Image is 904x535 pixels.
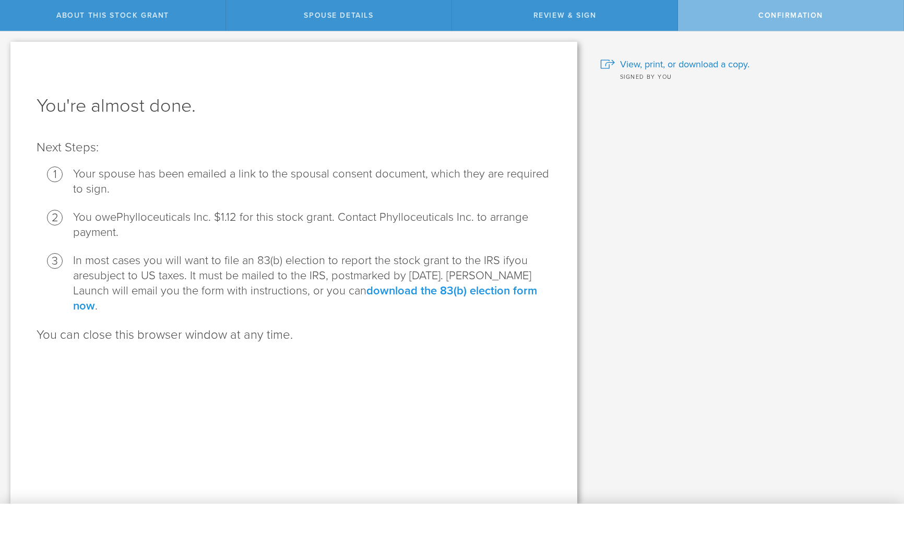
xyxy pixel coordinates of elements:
li: Your spouse has been emailed a link to the spousal consent document, which they are required to s... [73,167,551,197]
h1: You're almost done. [37,93,551,118]
li: Phylloceuticals Inc. $1.12 for this stock grant. Contact Phylloceuticals Inc. to arrange payment. [73,210,551,240]
li: In most cases you will want to file an 83(b) election to report the stock grant to the IRS if sub... [73,253,551,314]
span: Confirmation [758,11,823,20]
p: You can close this browser window at any time. [37,327,551,343]
span: You owe [73,210,116,224]
span: Spouse Details [304,11,373,20]
span: View, print, or download a copy. [620,57,750,71]
span: About this stock grant [56,11,169,20]
p: Next Steps: [37,139,551,156]
div: Signed by you [600,71,888,81]
span: Review & Sign [533,11,597,20]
